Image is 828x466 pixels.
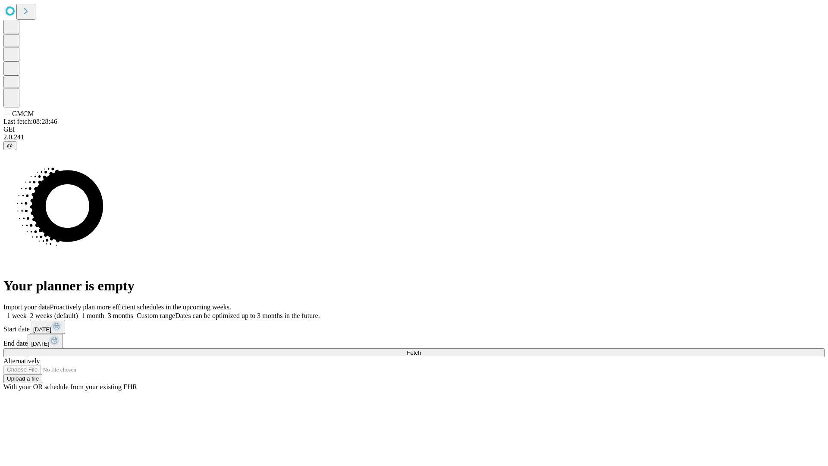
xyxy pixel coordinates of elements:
[3,320,825,334] div: Start date
[30,320,65,334] button: [DATE]
[7,312,27,319] span: 1 week
[137,312,175,319] span: Custom range
[50,303,231,311] span: Proactively plan more efficient schedules in the upcoming weeks.
[3,374,42,383] button: Upload a file
[108,312,133,319] span: 3 months
[3,357,40,365] span: Alternatively
[3,383,137,390] span: With your OR schedule from your existing EHR
[30,312,78,319] span: 2 weeks (default)
[3,334,825,348] div: End date
[3,118,57,125] span: Last fetch: 08:28:46
[3,348,825,357] button: Fetch
[12,110,34,117] span: GMCM
[82,312,104,319] span: 1 month
[3,303,50,311] span: Import your data
[3,133,825,141] div: 2.0.241
[33,326,51,333] span: [DATE]
[28,334,63,348] button: [DATE]
[3,278,825,294] h1: Your planner is empty
[7,142,13,149] span: @
[3,126,825,133] div: GEI
[175,312,320,319] span: Dates can be optimized up to 3 months in the future.
[31,340,49,347] span: [DATE]
[3,141,16,150] button: @
[407,349,421,356] span: Fetch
